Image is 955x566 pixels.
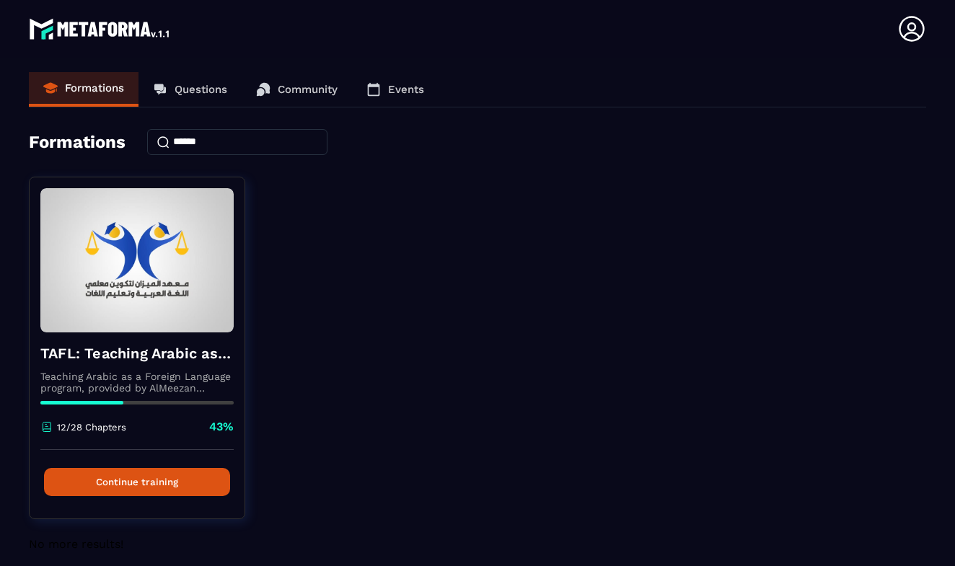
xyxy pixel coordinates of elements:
button: Continue training [44,468,230,496]
a: Community [242,72,352,107]
a: Formations [29,72,138,107]
a: Events [352,72,439,107]
span: No more results! [29,537,123,551]
p: 12/28 Chapters [57,422,126,433]
p: Formations [65,81,124,94]
p: Questions [175,83,227,96]
img: logo [29,14,172,43]
h4: TAFL: Teaching Arabic as a Foreign Language program - June [40,343,234,363]
p: 43% [209,419,234,435]
a: formation-backgroundTAFL: Teaching Arabic as a Foreign Language program - JuneTeaching Arabic as ... [29,177,263,537]
p: Events [388,83,424,96]
p: Community [278,83,338,96]
h4: Formations [29,132,126,152]
p: Teaching Arabic as a Foreign Language program, provided by AlMeezan Academy in the [GEOGRAPHIC_DATA] [40,371,234,394]
img: formation-background [40,188,234,332]
a: Questions [138,72,242,107]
